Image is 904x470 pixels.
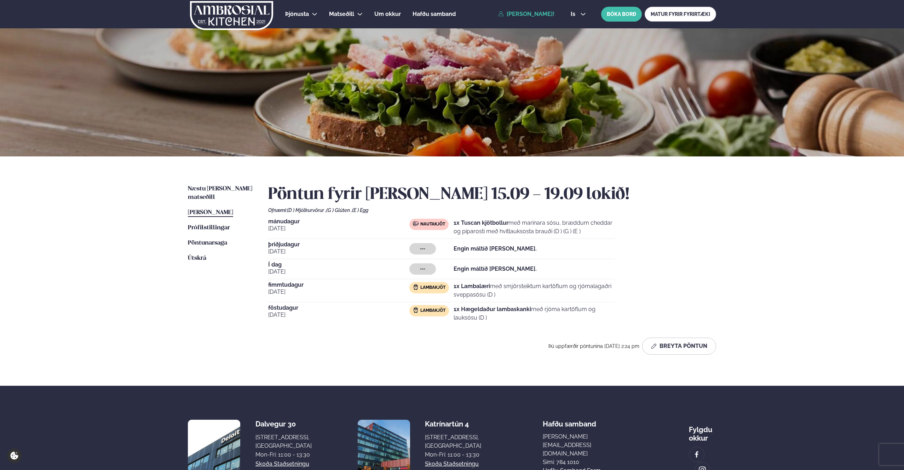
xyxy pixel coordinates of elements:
div: Mon-Fri: 11:00 - 13:30 [255,451,312,459]
span: mánudagur [268,219,409,224]
span: [DATE] [268,288,409,296]
strong: 1x Lambalæri [454,283,490,290]
strong: Engin máltíð [PERSON_NAME]. [454,245,537,252]
img: logo [189,1,274,30]
span: Útskrá [188,255,206,261]
span: (D ) Mjólkurvörur , [287,207,326,213]
a: Hafðu samband [413,10,456,18]
a: MATUR FYRIR FYRIRTÆKI [645,7,716,22]
div: Fylgdu okkur [689,420,716,442]
a: Skoða staðsetningu [425,460,479,468]
span: Hafðu samband [413,11,456,17]
button: is [565,11,592,17]
button: Breyta Pöntun [642,338,716,355]
span: Nautakjöt [420,222,445,227]
span: Matseðill [329,11,354,17]
a: Útskrá [188,254,206,263]
span: þriðjudagur [268,242,409,247]
span: fimmtudagur [268,282,409,288]
div: Mon-Fri: 11:00 - 13:30 [425,451,481,459]
span: [DATE] [268,224,409,233]
img: Lamb.svg [413,307,419,313]
span: föstudagur [268,305,409,311]
span: is [571,11,577,17]
button: BÓKA BORÐ [601,7,642,22]
span: [DATE] [268,268,409,276]
span: (E ) Egg [352,207,368,213]
span: --- [420,246,425,252]
a: image alt [689,447,704,462]
img: Lamb.svg [413,284,419,290]
span: (G ) Glúten , [326,207,352,213]
a: Pöntunarsaga [188,239,227,247]
strong: 1x Hægeldaður lambaskanki [454,306,531,313]
a: [PERSON_NAME]! [498,11,554,17]
span: Næstu [PERSON_NAME] matseðill [188,186,252,200]
a: [PERSON_NAME][EMAIL_ADDRESS][DOMAIN_NAME] [543,432,628,458]
a: Um okkur [374,10,401,18]
div: Ofnæmi: [268,207,716,213]
p: með marinara sósu, bræddum cheddar og piparosti með hvítlauksosta brauði (D ) (G ) (E ) [454,219,615,236]
span: Um okkur [374,11,401,17]
div: Dalvegur 30 [255,420,312,428]
span: Pöntunarsaga [188,240,227,246]
a: Næstu [PERSON_NAME] matseðill [188,185,254,202]
span: --- [420,266,425,272]
a: [PERSON_NAME] [188,208,233,217]
a: Þjónusta [285,10,309,18]
a: Prófílstillingar [188,224,230,232]
span: Í dag [268,262,409,268]
div: Katrínartún 4 [425,420,481,428]
span: Lambakjöt [420,285,445,291]
span: [DATE] [268,311,409,319]
span: Hafðu samband [543,414,596,428]
img: beef.svg [413,221,419,227]
span: Lambakjöt [420,308,445,314]
div: [STREET_ADDRESS], [GEOGRAPHIC_DATA] [255,433,312,450]
span: Prófílstillingar [188,225,230,231]
img: image alt [693,451,701,459]
a: Skoða staðsetningu [255,460,309,468]
p: með smjörsteiktum kartöflum og rjómalagaðri sveppasósu (D ) [454,282,615,299]
a: Cookie settings [7,448,22,463]
div: [STREET_ADDRESS], [GEOGRAPHIC_DATA] [425,433,481,450]
span: [DATE] [268,247,409,256]
span: Þjónusta [285,11,309,17]
a: Matseðill [329,10,354,18]
h2: Pöntun fyrir [PERSON_NAME] 15.09 - 19.09 lokið! [268,185,716,205]
span: Þú uppfærðir pöntunina [DATE] 2:24 pm [548,343,639,349]
strong: Engin máltíð [PERSON_NAME]. [454,265,537,272]
p: Sími: 784 1010 [543,458,628,466]
strong: 1x Tuscan kjötbollur [454,219,508,226]
span: [PERSON_NAME] [188,210,233,216]
p: með rjóma kartöflum og lauksósu (D ) [454,305,615,322]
